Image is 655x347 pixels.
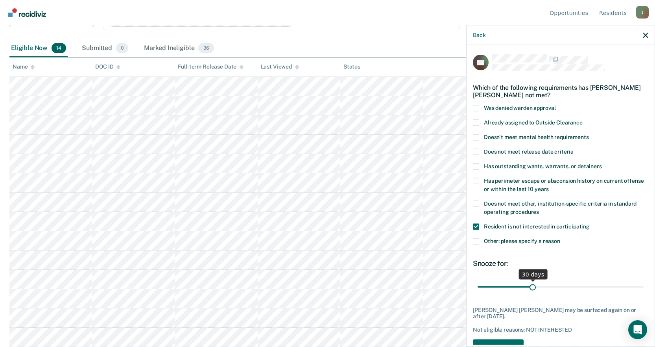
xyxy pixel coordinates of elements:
[484,134,589,140] span: Doesn't meet mental health requirements
[636,6,649,19] div: J
[473,32,485,38] button: Back
[52,43,66,53] span: 14
[484,200,637,215] span: Does not meet other, institution-specific criteria in standard operating procedures
[484,163,602,169] span: Has outstanding wants, warrants, or detainers
[80,40,130,57] div: Submitted
[343,63,360,70] div: Status
[519,269,548,279] div: 30 days
[484,119,583,125] span: Already assigned to Outside Clearance
[9,40,68,57] div: Eligible Now
[13,63,35,70] div: Name
[473,77,648,105] div: Which of the following requirements has [PERSON_NAME] [PERSON_NAME] not met?
[473,326,648,333] div: Not eligible reasons: NOT INTERESTED
[473,306,648,320] div: [PERSON_NAME] [PERSON_NAME] may be surfaced again on or after [DATE].
[261,63,299,70] div: Last Viewed
[636,6,649,19] button: Profile dropdown button
[484,238,560,244] span: Other: please specify a reason
[628,320,647,339] div: Open Intercom Messenger
[484,223,590,229] span: Resident is not interested in participating
[178,63,244,70] div: Full-term Release Date
[116,43,128,53] span: 0
[142,40,216,57] div: Marked Ineligible
[198,43,214,53] span: 36
[473,259,648,267] div: Snooze for:
[95,63,120,70] div: DOC ID
[484,104,555,111] span: Was denied warden approval
[484,148,574,154] span: Does not meet release date criteria
[8,8,46,17] img: Recidiviz
[484,177,644,192] span: Has perimeter escape or absconsion history on current offense or within the last 10 years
